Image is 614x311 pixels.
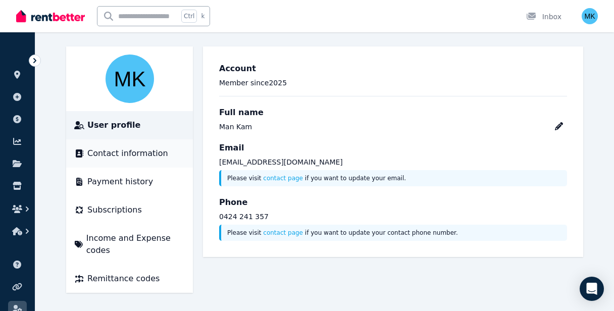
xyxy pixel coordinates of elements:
[74,119,185,131] a: User profile
[219,212,567,222] p: 0424 241 357
[263,175,303,182] a: contact page
[16,9,85,24] img: RentBetter
[74,147,185,160] a: Contact information
[87,119,140,131] span: User profile
[201,12,204,20] span: k
[219,78,567,88] p: Member since 2025
[263,229,303,236] a: contact page
[219,142,567,154] h3: Email
[106,55,154,103] img: Man Kam
[526,12,561,22] div: Inbox
[87,273,160,285] span: Remittance codes
[87,176,153,188] span: Payment history
[86,232,185,256] span: Income and Expense codes
[87,204,142,216] span: Subscriptions
[74,204,185,216] a: Subscriptions
[219,122,252,132] div: Man Kam
[74,273,185,285] a: Remittance codes
[181,10,197,23] span: Ctrl
[74,176,185,188] a: Payment history
[87,147,168,160] span: Contact information
[219,157,567,167] p: [EMAIL_ADDRESS][DOMAIN_NAME]
[219,107,567,119] h3: Full name
[219,63,567,75] h3: Account
[74,232,185,256] a: Income and Expense codes
[582,8,598,24] img: Man Kam
[227,229,561,237] p: Please visit if you want to update your contact phone number.
[227,174,561,182] p: Please visit if you want to update your email.
[580,277,604,301] div: Open Intercom Messenger
[219,196,567,209] h3: Phone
